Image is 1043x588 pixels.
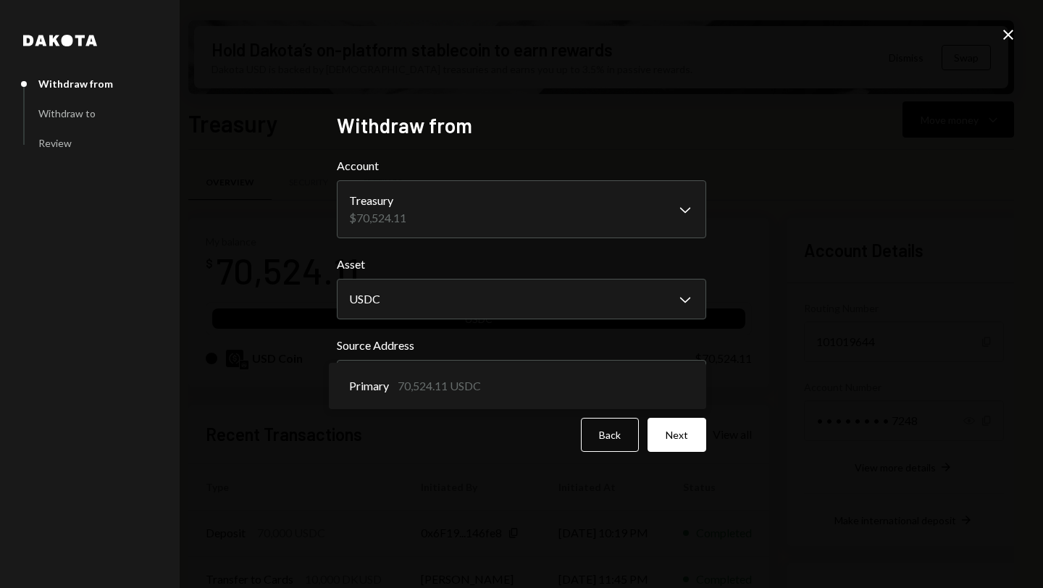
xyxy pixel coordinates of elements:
button: Account [337,180,706,238]
button: Source Address [337,360,706,400]
label: Source Address [337,337,706,354]
label: Account [337,157,706,175]
div: Review [38,137,72,149]
div: Withdraw from [38,77,113,90]
button: Next [648,418,706,452]
h2: Withdraw from [337,112,706,140]
button: Asset [337,279,706,319]
div: 70,524.11 USDC [398,377,481,395]
div: Withdraw to [38,107,96,119]
span: Primary [349,377,389,395]
label: Asset [337,256,706,273]
button: Back [581,418,639,452]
